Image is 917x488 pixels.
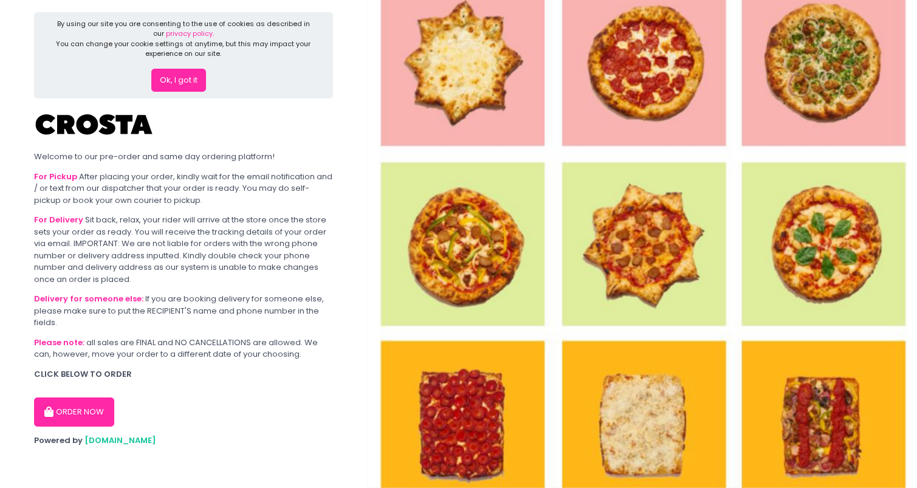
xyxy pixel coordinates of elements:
img: Crosta Pizzeria [34,106,156,143]
a: privacy policy. [166,29,214,38]
a: [DOMAIN_NAME] [84,435,156,446]
button: Ok, I got it [151,69,206,92]
b: For Pickup [34,171,77,182]
button: ORDER NOW [34,397,114,427]
b: Please note: [34,337,84,348]
div: CLICK BELOW TO ORDER [34,368,333,380]
b: Delivery for someone else: [34,293,143,304]
div: all sales are FINAL and NO CANCELLATIONS are allowed. We can, however, move your order to a diffe... [34,337,333,360]
div: After placing your order, kindly wait for the email notification and / or text from our dispatche... [34,171,333,207]
b: For Delivery [34,214,83,225]
div: Sit back, relax, your rider will arrive at the store once the store sets your order as ready. You... [34,214,333,285]
div: If you are booking delivery for someone else, please make sure to put the RECIPIENT'S name and ph... [34,293,333,329]
div: By using our site you are consenting to the use of cookies as described in our You can change you... [55,19,313,59]
div: Welcome to our pre-order and same day ordering platform! [34,151,333,163]
div: Powered by [34,435,333,447]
